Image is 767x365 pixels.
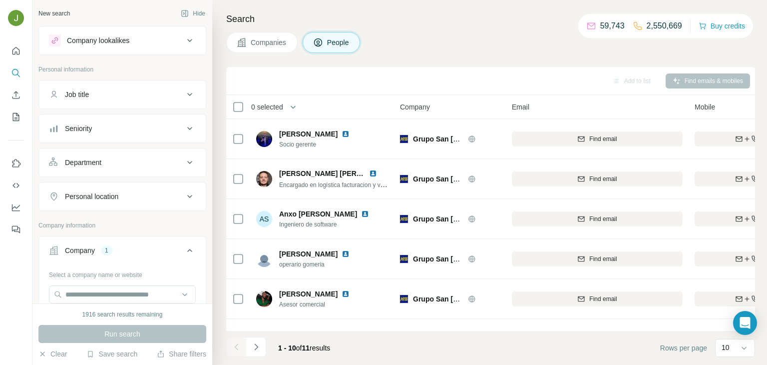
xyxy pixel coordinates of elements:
[39,28,206,52] button: Company lookalikes
[8,42,24,60] button: Quick start
[342,250,350,258] img: LinkedIn logo
[413,175,525,183] span: Grupo San [PERSON_NAME] S.A.
[699,19,745,33] button: Buy credits
[86,349,137,359] button: Save search
[8,10,24,26] img: Avatar
[361,210,369,218] img: LinkedIn logo
[38,9,70,18] div: New search
[660,343,707,353] span: Rows per page
[400,175,408,183] img: Logo of Grupo San Juan Baires S.A.
[279,129,338,139] span: [PERSON_NAME]
[65,89,89,99] div: Job title
[413,215,525,223] span: Grupo San [PERSON_NAME] S.A.
[65,245,95,255] div: Company
[39,184,206,208] button: Personal location
[251,102,283,112] span: 0 selected
[342,130,350,138] img: LinkedIn logo
[39,150,206,174] button: Department
[279,180,528,188] span: Encargado en logística facturacion y ventas neumaticos de Grupo san [PERSON_NAME] S.A
[256,171,272,187] img: Avatar
[589,174,617,183] span: Find email
[400,255,408,263] img: Logo of Grupo San Juan Baires S.A.
[67,35,129,45] div: Company lookalikes
[39,116,206,140] button: Seniority
[342,290,350,298] img: LinkedIn logo
[8,108,24,126] button: My lists
[49,266,196,279] div: Select a company name or website
[251,37,287,47] span: Companies
[8,176,24,194] button: Use Surfe API
[38,349,67,359] button: Clear
[65,191,118,201] div: Personal location
[342,330,350,338] img: LinkedIn logo
[279,329,338,339] span: [PERSON_NAME]
[589,254,617,263] span: Find email
[8,154,24,172] button: Use Surfe on LinkedIn
[400,102,430,112] span: Company
[226,12,755,26] h4: Search
[256,331,272,347] div: JC
[278,344,296,352] span: 1 - 10
[733,311,757,335] div: Open Intercom Messenger
[279,209,357,219] span: Anxo [PERSON_NAME]
[174,6,212,21] button: Hide
[256,131,272,147] img: Avatar
[279,169,398,177] span: [PERSON_NAME] [PERSON_NAME]
[38,65,206,74] p: Personal information
[512,251,683,266] button: Find email
[279,220,381,229] span: Ingeniero de software
[296,344,302,352] span: of
[256,211,272,227] div: AS
[8,64,24,82] button: Search
[157,349,206,359] button: Share filters
[278,344,330,352] span: results
[512,171,683,186] button: Find email
[39,238,206,266] button: Company1
[400,215,408,223] img: Logo of Grupo San Juan Baires S.A.
[512,131,683,146] button: Find email
[256,291,272,307] img: Avatar
[413,255,525,263] span: Grupo San [PERSON_NAME] S.A.
[279,140,362,149] span: Socio gerente
[65,123,92,133] div: Seniority
[512,291,683,306] button: Find email
[279,249,338,259] span: [PERSON_NAME]
[512,211,683,226] button: Find email
[589,214,617,223] span: Find email
[327,37,350,47] span: People
[413,135,525,143] span: Grupo San [PERSON_NAME] S.A.
[256,251,272,267] img: Avatar
[589,294,617,303] span: Find email
[400,295,408,303] img: Logo of Grupo San Juan Baires S.A.
[82,310,163,319] div: 1916 search results remaining
[279,289,338,299] span: [PERSON_NAME]
[246,337,266,357] button: Navigate to next page
[369,169,377,177] img: LinkedIn logo
[400,135,408,143] img: Logo of Grupo San Juan Baires S.A.
[8,220,24,238] button: Feedback
[8,198,24,216] button: Dashboard
[647,20,682,32] p: 2,550,669
[722,342,730,352] p: 10
[279,260,362,269] span: operario gomeria
[65,157,101,167] div: Department
[302,344,310,352] span: 11
[600,20,625,32] p: 59,743
[695,102,715,112] span: Mobile
[38,221,206,230] p: Company information
[39,82,206,106] button: Job title
[589,134,617,143] span: Find email
[413,295,525,303] span: Grupo San [PERSON_NAME] S.A.
[101,246,112,255] div: 1
[512,102,529,112] span: Email
[8,86,24,104] button: Enrich CSV
[279,300,362,309] span: Asesor comercial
